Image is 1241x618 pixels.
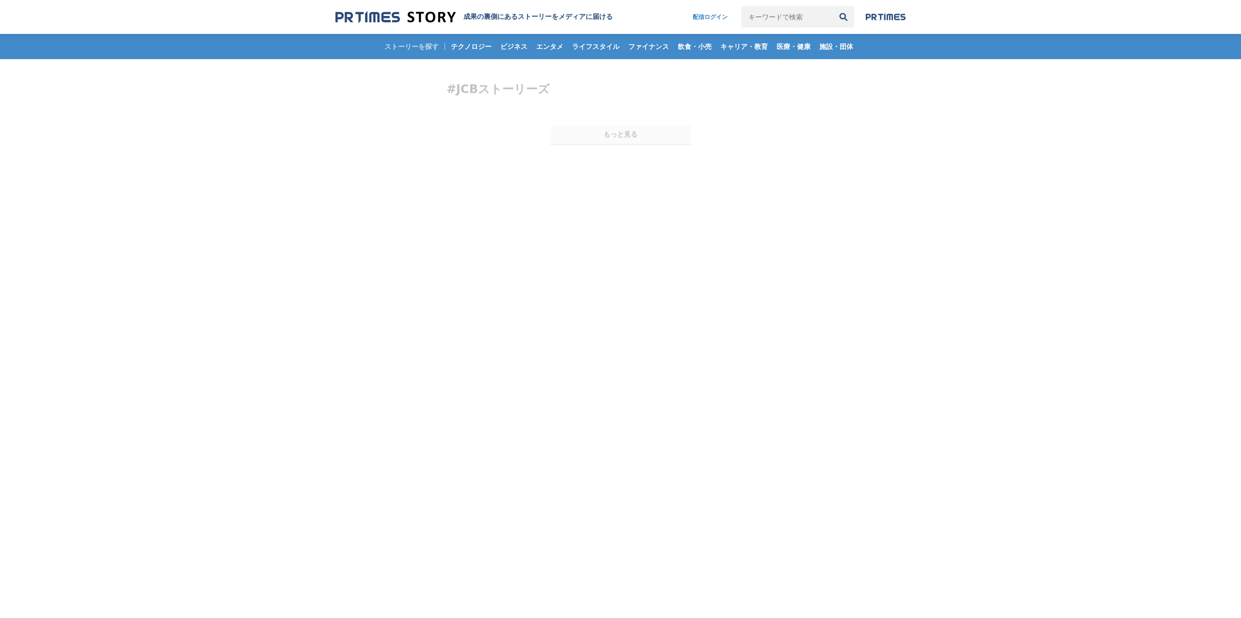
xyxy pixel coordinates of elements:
input: キーワードで検索 [741,6,833,28]
img: 成果の裏側にあるストーリーをメディアに届ける [335,11,456,24]
h1: 成果の裏側にあるストーリーをメディアに届ける [463,13,613,21]
span: ライフスタイル [568,42,623,51]
span: 飲食・小売 [674,42,716,51]
button: 検索 [833,6,854,28]
span: ファイナンス [624,42,673,51]
span: 医療・健康 [773,42,814,51]
span: エンタメ [532,42,567,51]
img: prtimes [866,13,906,21]
a: 成果の裏側にあるストーリーをメディアに届ける 成果の裏側にあるストーリーをメディアに届ける [335,11,613,24]
a: 施設・団体 [815,34,857,59]
a: キャリア・教育 [716,34,772,59]
span: テクノロジー [447,42,495,51]
span: ビジネス [496,42,531,51]
a: ファイナンス [624,34,673,59]
span: 施設・団体 [815,42,857,51]
a: 飲食・小売 [674,34,716,59]
a: ビジネス [496,34,531,59]
a: 医療・健康 [773,34,814,59]
a: エンタメ [532,34,567,59]
a: テクノロジー [447,34,495,59]
span: キャリア・教育 [716,42,772,51]
a: 配信ログイン [683,6,737,28]
a: ライフスタイル [568,34,623,59]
